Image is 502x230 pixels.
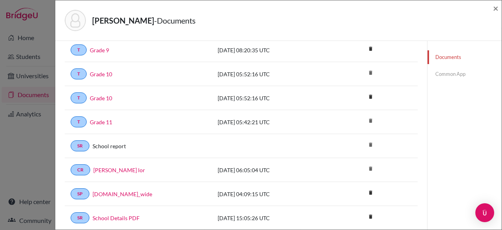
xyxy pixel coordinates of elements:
[365,43,376,55] i: delete
[93,214,140,222] a: School Details PDF
[90,118,112,126] a: Grade 11
[365,91,376,103] i: delete
[365,92,376,103] a: delete
[493,4,498,13] button: Close
[90,94,112,102] a: Grade 10
[92,16,154,25] strong: [PERSON_NAME]
[212,190,329,198] div: [DATE] 04:09:15 UTC
[93,142,126,150] a: School report
[71,68,87,79] a: T
[365,212,376,223] a: delete
[154,16,196,25] span: - Documents
[365,139,376,151] i: delete
[212,118,329,126] div: [DATE] 05:42:21 UTC
[365,163,376,175] i: delete
[71,140,89,151] a: SR
[365,44,376,55] a: delete
[212,214,329,222] div: [DATE] 15:05:26 UTC
[365,211,376,223] i: delete
[365,188,376,199] a: delete
[365,67,376,79] i: delete
[365,187,376,199] i: delete
[90,70,112,78] a: Grade 10
[71,164,90,175] a: CR
[212,94,329,102] div: [DATE] 05:52:16 UTC
[71,92,87,103] a: T
[365,115,376,127] i: delete
[212,166,329,174] div: [DATE] 06:05:04 UTC
[427,50,502,64] a: Documents
[212,70,329,78] div: [DATE] 05:52:16 UTC
[212,46,329,54] div: [DATE] 08:20:35 UTC
[493,2,498,14] span: ×
[71,188,89,199] a: SP
[427,67,502,81] a: Common App
[71,44,87,55] a: T
[71,116,87,127] a: T
[90,46,109,54] a: Grade 9
[93,166,145,174] a: [PERSON_NAME] lor
[71,212,89,223] a: SR
[93,190,152,198] a: [DOMAIN_NAME]_wide
[475,203,494,222] div: Open Intercom Messenger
